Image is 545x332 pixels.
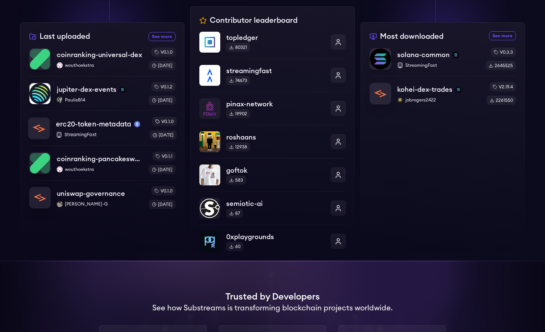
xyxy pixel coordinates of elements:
p: jobrogers2422 [397,97,481,103]
p: erc20-token-metadata [56,119,131,129]
a: jupiter-dex-eventsjupiter-dex-eventssolanaPaulieB14PaulieB14v0.1.2[DATE] [29,76,175,111]
div: v0.1.0 [152,117,177,126]
img: solana [119,87,125,93]
div: 12938 [226,142,250,151]
img: kohei-dex-trades [370,83,391,104]
a: coinranking-universal-dexcoinranking-universal-dexwouthoekstrawouthoekstrav0.1.0[DATE] [29,48,175,76]
a: topledgertopledger80321 [199,32,346,59]
p: jupiter-dex-events [57,84,116,95]
p: streamingfast [226,66,325,76]
img: Aaditya-G [57,201,63,207]
img: jupiter-dex-events [29,83,50,104]
div: v0.1.1 [153,152,175,161]
p: [PERSON_NAME]-G [57,201,143,207]
img: wouthoekstra [57,166,63,172]
div: v0.3.3 [491,48,516,57]
a: 0xplaygrounds0xplaygrounds60 [199,225,346,252]
p: PaulieB14 [57,97,143,103]
img: solana-common [370,48,391,69]
a: coinranking-pancakeswap-v3-forkscoinranking-pancakeswap-v3-forkswouthoekstrawouthoekstrav0.1.1[DATE] [29,145,175,180]
div: [DATE] [150,131,177,140]
a: streamingfaststreamingfast74673 [199,59,346,92]
p: solana-common [397,50,450,60]
h2: See how Substreams is transforming blockchain projects worldwide. [152,303,393,313]
p: topledger [226,32,325,43]
p: wouthoekstra [57,62,143,68]
img: streamingfast [199,65,220,86]
p: kohei-dex-trades [397,84,452,95]
div: 74673 [226,76,250,85]
div: v0.1.2 [152,82,175,91]
div: 2261550 [487,96,516,105]
p: semiotic-ai [226,198,325,209]
h1: Trusted by Developers [225,291,320,303]
a: pinax-networkpinax-network19902 [199,92,346,125]
div: [DATE] [149,61,175,70]
div: 87 [226,209,243,218]
img: coinranking-universal-dex [29,48,50,69]
div: 19902 [226,109,250,118]
div: v0.1.0 [152,48,175,57]
a: See more most downloaded packages [489,31,516,40]
img: goftok [199,165,220,185]
img: semiotic-ai [199,198,220,219]
img: wouthoekstra [57,62,63,68]
p: StreamingFast [397,62,480,68]
div: [DATE] [149,200,175,209]
p: coinranking-universal-dex [57,50,142,60]
div: [DATE] [149,165,175,174]
div: 60 [226,242,243,251]
img: topledger [199,32,220,53]
img: jobrogers2422 [397,97,403,103]
img: uniswap-governance [29,187,50,208]
img: PaulieB14 [57,97,63,103]
img: solana [453,52,459,58]
a: kohei-dex-tradeskohei-dex-tradessolanajobrogers2422jobrogers2422v2.19.42261550 [370,76,516,105]
p: goftok [226,165,325,176]
div: 2645525 [486,61,516,70]
img: coinranking-pancakeswap-v3-forks [29,153,50,173]
img: pinax-network [199,98,220,119]
a: roshaansroshaans12938 [199,125,346,158]
img: 0xplaygrounds [199,231,220,252]
p: 0xplaygrounds [226,232,325,242]
p: uniswap-governance [57,188,125,199]
p: coinranking-pancakeswap-v3-forks [57,154,143,164]
a: erc20-token-metadataerc20-token-metadatamainnetStreamingFastv0.1.0[DATE] [28,110,177,145]
div: [DATE] [149,96,175,105]
div: 583 [226,176,246,185]
a: goftokgoftok583 [199,158,346,191]
img: solana [455,87,461,93]
div: v2.19.4 [490,82,516,91]
p: wouthoekstra [57,166,143,172]
img: roshaans [199,131,220,152]
a: See more recently uploaded packages [149,32,175,41]
a: solana-commonsolana-commonsolanaStreamingFastv0.3.32645525 [370,48,516,76]
a: semiotic-aisemiotic-ai87 [199,191,346,225]
a: uniswap-governanceuniswap-governanceAaditya-G[PERSON_NAME]-Gv0.1.0[DATE] [29,180,175,209]
div: v0.1.0 [152,187,175,195]
p: pinax-network [226,99,325,109]
img: mainnet [134,121,140,127]
img: erc20-token-metadata [28,118,50,139]
p: roshaans [226,132,325,142]
div: 80321 [226,43,250,52]
p: StreamingFast [56,132,143,138]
